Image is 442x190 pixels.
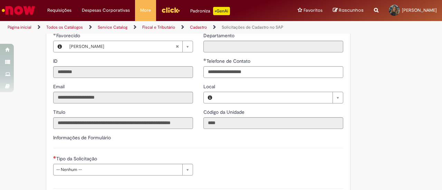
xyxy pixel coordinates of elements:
[53,58,59,64] label: Somente leitura - ID
[203,117,343,129] input: Código da Unidade
[190,7,230,15] div: Padroniza
[98,24,127,30] a: Service Catalog
[46,24,83,30] a: Todos os Catálogos
[1,3,36,17] img: ServiceNow
[339,7,364,13] span: Rascunhos
[203,41,343,52] input: Departamento
[82,7,130,14] span: Despesas Corporativas
[53,92,193,103] input: Email
[213,7,230,15] p: +GenAi
[203,109,246,116] label: Somente leitura - Código da Unidade
[204,92,216,103] button: Local, Visualizar este registro
[5,21,289,34] ul: Trilhas de página
[402,7,437,13] span: [PERSON_NAME]
[53,58,59,64] span: Somente leitura - ID
[53,83,66,90] label: Somente leitura - Email
[56,156,98,162] span: Tipo da Solicitação
[172,41,182,52] abbr: Limpar campo Favorecido
[53,109,67,115] span: Somente leitura - Título
[66,41,193,52] a: [PERSON_NAME]Limpar campo Favorecido
[54,41,66,52] button: Favorecido, Visualizar este registro Driele Oliveira Chicarino
[203,83,217,90] span: Local
[47,7,71,14] span: Requisições
[140,7,151,14] span: More
[53,134,111,141] label: Informações de Formulário
[56,32,81,39] span: Necessários - Favorecido
[53,156,56,159] span: Necessários
[161,5,180,15] img: click_logo_yellow_360x200.png
[53,109,67,116] label: Somente leitura - Título
[142,24,175,30] a: Fiscal e Tributário
[53,66,193,78] input: ID
[216,92,343,103] a: Limpar campo Local
[8,24,31,30] a: Página inicial
[53,33,56,36] span: Obrigatório Preenchido
[190,24,207,30] a: Cadastro
[333,7,364,14] a: Rascunhos
[69,41,175,52] span: [PERSON_NAME]
[56,164,179,175] span: -- Nenhum --
[304,7,323,14] span: Favoritos
[222,24,283,30] a: Solicitações de Cadastro no SAP
[53,117,193,129] input: Título
[206,58,252,64] span: Telefone de Contato
[203,66,343,78] input: Telefone de Contato
[203,58,206,61] span: Obrigatório Preenchido
[203,32,236,39] label: Somente leitura - Departamento
[203,109,246,115] span: Somente leitura - Código da Unidade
